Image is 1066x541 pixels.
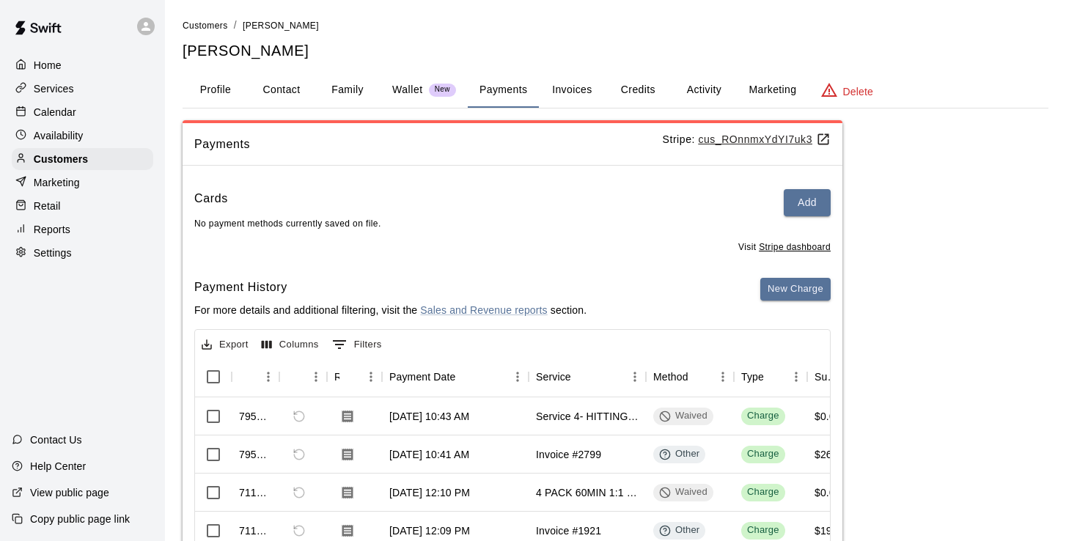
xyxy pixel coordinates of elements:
[698,133,831,145] a: cus_ROnnmxYdYI7uk3
[34,152,88,166] p: Customers
[671,73,737,108] button: Activity
[12,101,153,123] a: Calendar
[34,199,61,213] p: Retail
[646,356,734,397] div: Method
[183,18,1048,34] nav: breadcrumb
[339,367,360,387] button: Sort
[194,278,587,297] h6: Payment History
[815,356,838,397] div: Subtotal
[239,485,272,500] div: 711040
[183,21,228,31] span: Customers
[760,278,831,301] button: New Charge
[712,366,734,388] button: Menu
[34,246,72,260] p: Settings
[239,409,272,424] div: 795129
[360,366,382,388] button: Menu
[738,240,831,255] span: Visit
[334,479,361,506] button: Download Receipt
[815,485,841,500] div: $0.00
[12,172,153,194] a: Marketing
[327,356,382,397] div: Receipt
[392,82,423,97] p: Wallet
[334,356,339,397] div: Receipt
[659,447,699,461] div: Other
[12,195,153,217] a: Retail
[12,54,153,76] a: Home
[287,367,307,387] button: Sort
[747,447,779,461] div: Charge
[747,409,779,423] div: Charge
[239,523,272,538] div: 711035
[183,73,1048,108] div: basic tabs example
[194,218,381,229] span: No payment methods currently saved on file.
[315,73,381,108] button: Family
[12,125,153,147] a: Availability
[194,135,663,154] span: Payments
[287,442,312,467] span: Refund payment
[429,85,456,95] span: New
[759,242,831,252] a: Stripe dashboard
[34,128,84,143] p: Availability
[287,404,312,429] span: Refund payment
[843,84,873,99] p: Delete
[389,409,469,424] div: Sep 3, 2025 at 10:43 AM
[232,356,279,397] div: Id
[12,148,153,170] a: Customers
[468,73,539,108] button: Payments
[536,356,571,397] div: Service
[815,447,853,462] div: $260.00
[279,356,327,397] div: Refund
[34,81,74,96] p: Services
[249,73,315,108] button: Contact
[536,485,639,500] div: 4 PACK 60MIN 1:1 LESSONS ( PITCHING) ANY AZ DINGERS PITCHING INSTRUCTOR
[784,189,831,216] button: Add
[12,242,153,264] a: Settings
[536,447,601,462] div: Invoice #2799
[30,459,86,474] p: Help Center
[239,447,272,462] div: 795125
[529,356,646,397] div: Service
[624,366,646,388] button: Menu
[653,356,688,397] div: Method
[194,189,228,216] h6: Cards
[194,303,587,317] p: For more details and additional filtering, visit the section.
[815,409,841,424] div: $0.00
[12,78,153,100] a: Services
[659,485,707,499] div: Waived
[257,366,279,388] button: Menu
[605,73,671,108] button: Credits
[815,523,853,538] div: $195.00
[747,523,779,537] div: Charge
[239,367,260,387] button: Sort
[334,403,361,430] button: Download Receipt
[659,409,707,423] div: Waived
[659,523,699,537] div: Other
[34,58,62,73] p: Home
[34,105,76,119] p: Calendar
[389,485,470,500] div: Jul 21, 2025 at 12:10 PM
[747,485,779,499] div: Charge
[30,512,130,526] p: Copy public page link
[34,222,70,237] p: Reports
[34,175,80,190] p: Marketing
[764,367,784,387] button: Sort
[389,523,470,538] div: Jul 21, 2025 at 12:09 PM
[785,366,807,388] button: Menu
[389,447,469,462] div: Sep 3, 2025 at 10:41 AM
[183,41,1048,61] h5: [PERSON_NAME]
[334,441,361,468] button: Download Receipt
[258,334,323,356] button: Select columns
[507,366,529,388] button: Menu
[663,132,831,147] p: Stripe:
[571,367,592,387] button: Sort
[737,73,808,108] button: Marketing
[198,334,252,356] button: Export
[234,18,237,33] li: /
[420,304,547,316] a: Sales and Revenue reports
[536,409,639,424] div: Service 4- HITTING TUNNEL RENTAL - 70ft Baseball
